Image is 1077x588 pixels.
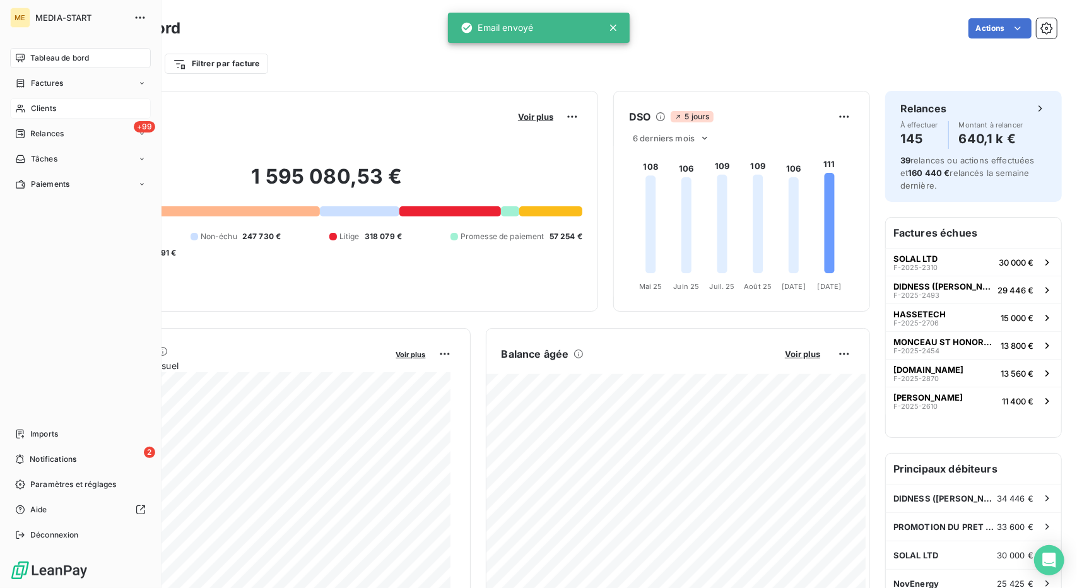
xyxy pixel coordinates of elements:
span: Litige [339,231,360,242]
span: 13 560 € [1001,368,1033,379]
span: SOLAL LTD [893,254,938,264]
span: F-2025-2610 [893,403,938,410]
h2: 1 595 080,53 € [71,164,582,202]
span: Voir plus [785,349,820,359]
span: Non-échu [201,231,237,242]
div: Email envoyé [461,16,534,39]
span: 5 jours [671,111,713,122]
span: Chiffre d'affaires mensuel [71,359,387,372]
span: 13 800 € [1001,341,1033,351]
span: Relances [30,128,64,139]
span: 160 440 € [908,168,950,178]
button: [DOMAIN_NAME]F-2025-287013 560 € [886,359,1061,387]
span: 30 000 € [997,550,1033,560]
span: 30 000 € [999,257,1033,268]
span: 318 079 € [365,231,402,242]
span: F-2025-2870 [893,375,939,382]
span: MEDIA-START [35,13,126,23]
span: Paramètres et réglages [30,479,116,490]
button: Voir plus [392,348,430,360]
span: [PERSON_NAME] [893,392,963,403]
a: Aide [10,500,151,520]
span: Paiements [31,179,69,190]
span: 57 254 € [550,231,582,242]
span: Voir plus [396,350,426,359]
span: Imports [30,428,58,440]
h6: Relances [900,101,946,116]
span: MONCEAU ST HONORE AGENCE MATRIMONIALE HAUT DE GAMME [893,337,996,347]
img: Logo LeanPay [10,560,88,580]
span: 34 446 € [997,493,1033,503]
span: F-2025-2706 [893,319,939,327]
button: Actions [968,18,1032,38]
h6: DSO [629,109,650,124]
span: 2 [144,447,155,458]
button: Voir plus [514,111,557,122]
div: Open Intercom Messenger [1034,545,1064,575]
span: F-2025-2493 [893,291,939,299]
span: Notifications [30,454,76,465]
h6: Balance âgée [502,346,569,362]
span: SOLAL LTD [893,550,938,560]
button: HASSETECHF-2025-270615 000 € [886,303,1061,331]
tspan: Août 25 [744,282,772,291]
span: À effectuer [900,121,938,129]
span: DIDNESS ([PERSON_NAME]) [893,493,997,503]
button: Filtrer par facture [165,54,268,74]
tspan: [DATE] [818,282,842,291]
span: 39 [900,155,910,165]
span: [DOMAIN_NAME] [893,365,963,375]
span: Clients [31,103,56,114]
button: MONCEAU ST HONORE AGENCE MATRIMONIALE HAUT DE GAMMEF-2025-245413 800 € [886,331,1061,359]
span: 11 400 € [1002,396,1033,406]
button: DIDNESS ([PERSON_NAME])F-2025-249329 446 € [886,276,1061,303]
tspan: Mai 25 [639,282,662,291]
h4: 640,1 k € [959,129,1023,149]
div: ME [10,8,30,28]
span: Tableau de bord [30,52,89,64]
h6: Principaux débiteurs [886,454,1061,484]
span: Déconnexion [30,529,79,541]
tspan: Juin 25 [673,282,699,291]
span: 29 446 € [998,285,1033,295]
span: +99 [134,121,155,132]
h4: 145 [900,129,938,149]
span: Factures [31,78,63,89]
span: Montant à relancer [959,121,1023,129]
span: 15 000 € [1001,313,1033,323]
h6: Factures échues [886,218,1061,248]
tspan: [DATE] [782,282,806,291]
span: 6 derniers mois [633,133,695,143]
button: SOLAL LTDF-2025-231030 000 € [886,248,1061,276]
span: 247 730 € [242,231,281,242]
button: [PERSON_NAME]F-2025-261011 400 € [886,387,1061,415]
span: relances ou actions effectuées et relancés la semaine dernière. [900,155,1035,191]
tspan: Juil. 25 [710,282,735,291]
span: Promesse de paiement [461,231,544,242]
button: Voir plus [781,348,824,360]
span: F-2025-2310 [893,264,938,271]
span: F-2025-2454 [893,347,939,355]
span: Tâches [31,153,57,165]
span: Aide [30,504,47,515]
span: Voir plus [518,112,553,122]
span: PROMOTION DU PRET A PORTER (PIMKIE) [893,522,997,532]
span: HASSETECH [893,309,946,319]
span: 33 600 € [997,522,1033,532]
span: DIDNESS ([PERSON_NAME]) [893,281,992,291]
